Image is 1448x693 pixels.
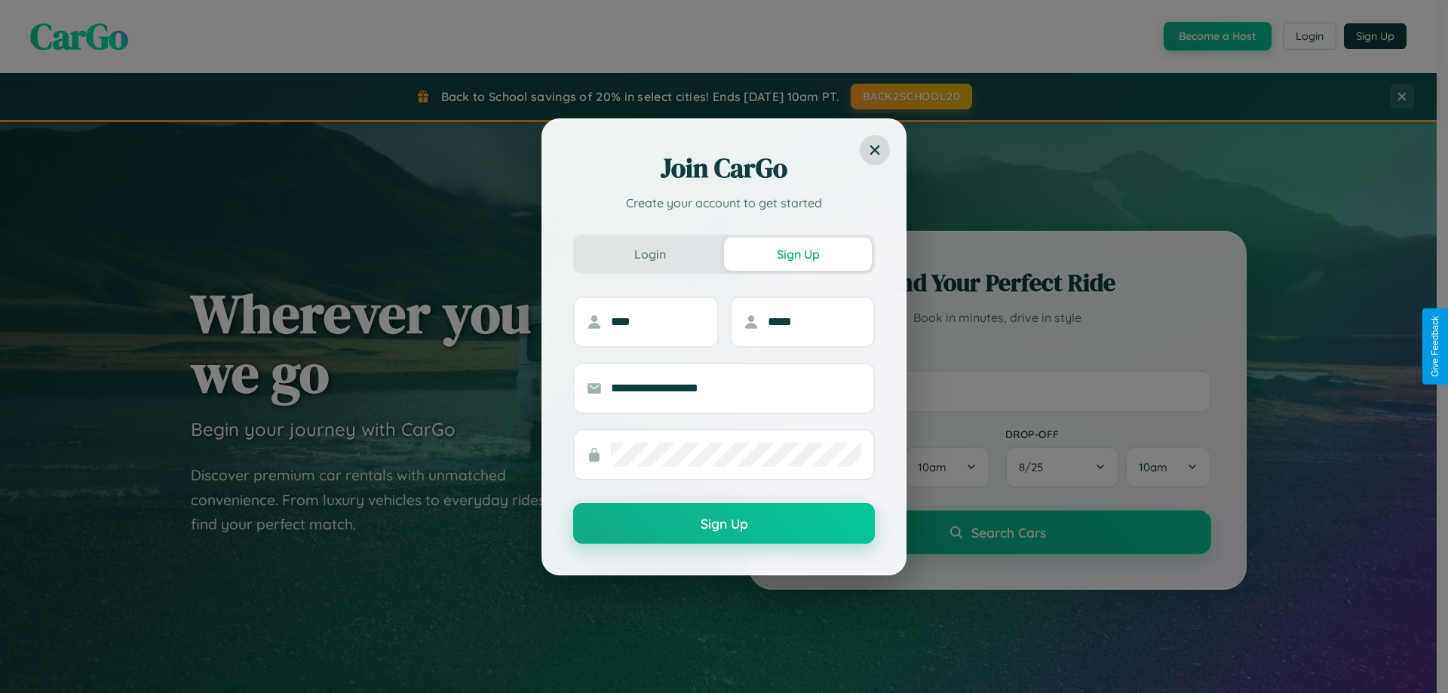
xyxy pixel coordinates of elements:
p: Create your account to get started [573,194,875,212]
button: Login [576,238,724,271]
h2: Join CarGo [573,150,875,186]
button: Sign Up [724,238,872,271]
button: Sign Up [573,503,875,544]
div: Give Feedback [1430,316,1440,377]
